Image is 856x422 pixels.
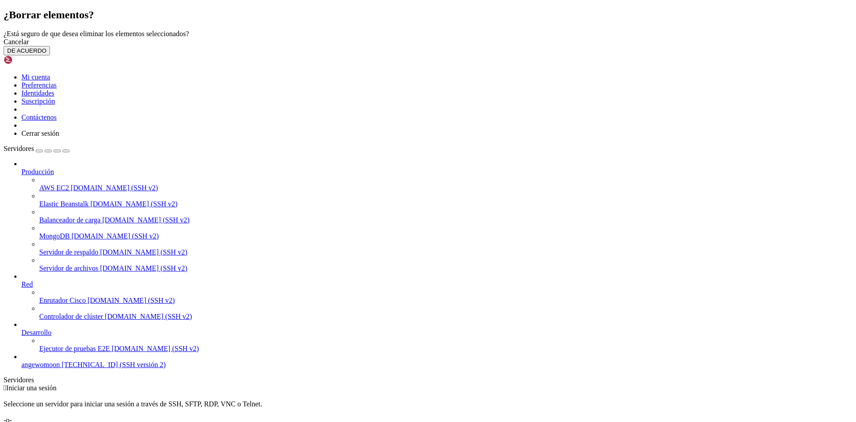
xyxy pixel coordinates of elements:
[4,55,55,64] img: Concha
[39,240,852,256] li: Servidor de respaldo [DOMAIN_NAME] (SSH v2)
[21,89,54,97] a: Identidades
[21,361,852,369] a: angewomoon [TECHNICAL_ID] (SSH versión 2)
[39,200,852,208] a: Elastic Beanstalk [DOMAIN_NAME] (SSH v2)
[21,81,57,89] a: Preferencias
[87,297,175,304] font: [DOMAIN_NAME] (SSH v2)
[39,297,852,305] a: Enrutador Cisco [DOMAIN_NAME] (SSH v2)
[39,264,98,272] font: Servidor de archivos
[21,280,852,288] a: Red
[4,46,50,55] button: DE ACUERDO
[39,232,852,240] a: MongoDB [DOMAIN_NAME] (SSH v2)
[112,345,199,352] font: [DOMAIN_NAME] (SSH v2)
[21,361,60,368] font: angewomoon
[39,184,69,192] font: AWS EC2
[39,345,852,353] a: Ejecutor de pruebas E2E [DOMAIN_NAME] (SSH v2)
[91,200,178,208] font: [DOMAIN_NAME] (SSH v2)
[39,216,852,224] a: Balanceador de carga [DOMAIN_NAME] (SSH v2)
[39,288,852,305] li: Enrutador Cisco [DOMAIN_NAME] (SSH v2)
[39,184,852,192] a: AWS EC2 [DOMAIN_NAME] (SSH v2)
[39,208,852,224] li: Balanceador de carga [DOMAIN_NAME] (SSH v2)
[39,216,100,224] font: Balanceador de carga
[4,384,6,392] font: 
[102,216,189,224] font: [DOMAIN_NAME] (SSH v2)
[4,376,34,384] font: Servidores
[39,200,89,208] font: Elastic Beanstalk
[71,184,158,192] font: [DOMAIN_NAME] (SSH v2)
[39,192,852,208] li: Elastic Beanstalk [DOMAIN_NAME] (SSH v2)
[62,361,165,368] font: [TECHNICAL_ID] (SSH versión 2)
[7,47,46,54] font: DE ACUERDO
[39,176,852,192] li: AWS EC2 [DOMAIN_NAME] (SSH v2)
[21,353,852,369] li: angewomoon [TECHNICAL_ID] (SSH versión 2)
[4,400,262,408] font: Seleccione un servidor para iniciar una sesión a través de SSH, SFTP, RDP, VNC o Telnet.
[4,145,34,152] font: Servidores
[39,313,103,320] font: Controlador de clúster
[21,272,852,321] li: Red
[39,248,98,256] font: Servidor de respaldo
[39,224,852,240] li: MongoDB [DOMAIN_NAME] (SSH v2)
[105,313,192,320] font: [DOMAIN_NAME] (SSH v2)
[4,38,29,46] font: Cancelar
[21,168,852,176] a: Producción
[6,384,57,392] font: Iniciar una sesión
[39,248,852,256] a: Servidor de respaldo [DOMAIN_NAME] (SSH v2)
[21,160,852,272] li: Producción
[21,329,52,336] font: Desarrollo
[4,145,70,152] a: Servidores
[100,248,187,256] font: [DOMAIN_NAME] (SSH v2)
[39,297,86,304] font: Enrutador Cisco
[39,337,852,353] li: Ejecutor de pruebas E2E [DOMAIN_NAME] (SSH v2)
[100,264,187,272] font: [DOMAIN_NAME] (SSH v2)
[21,113,57,121] a: Contáctenos
[39,232,70,240] font: MongoDB
[21,329,852,337] a: Desarrollo
[21,321,852,353] li: Desarrollo
[4,30,189,38] font: ¿Está seguro de que desea eliminar los elementos seleccionados?
[39,305,852,321] li: Controlador de clúster [DOMAIN_NAME] (SSH v2)
[39,256,852,272] li: Servidor de archivos [DOMAIN_NAME] (SSH v2)
[21,97,55,105] a: Suscripción
[71,232,159,240] font: [DOMAIN_NAME] (SSH v2)
[4,9,94,21] font: ¿Borrar elementos?
[39,313,852,321] a: Controlador de clúster [DOMAIN_NAME] (SSH v2)
[21,280,33,288] font: Red
[39,264,852,272] a: Servidor de archivos [DOMAIN_NAME] (SSH v2)
[21,168,54,175] font: Producción
[21,130,59,137] font: Cerrar sesión
[21,73,50,81] a: Mi cuenta
[39,345,110,352] font: Ejecutor de pruebas E2E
